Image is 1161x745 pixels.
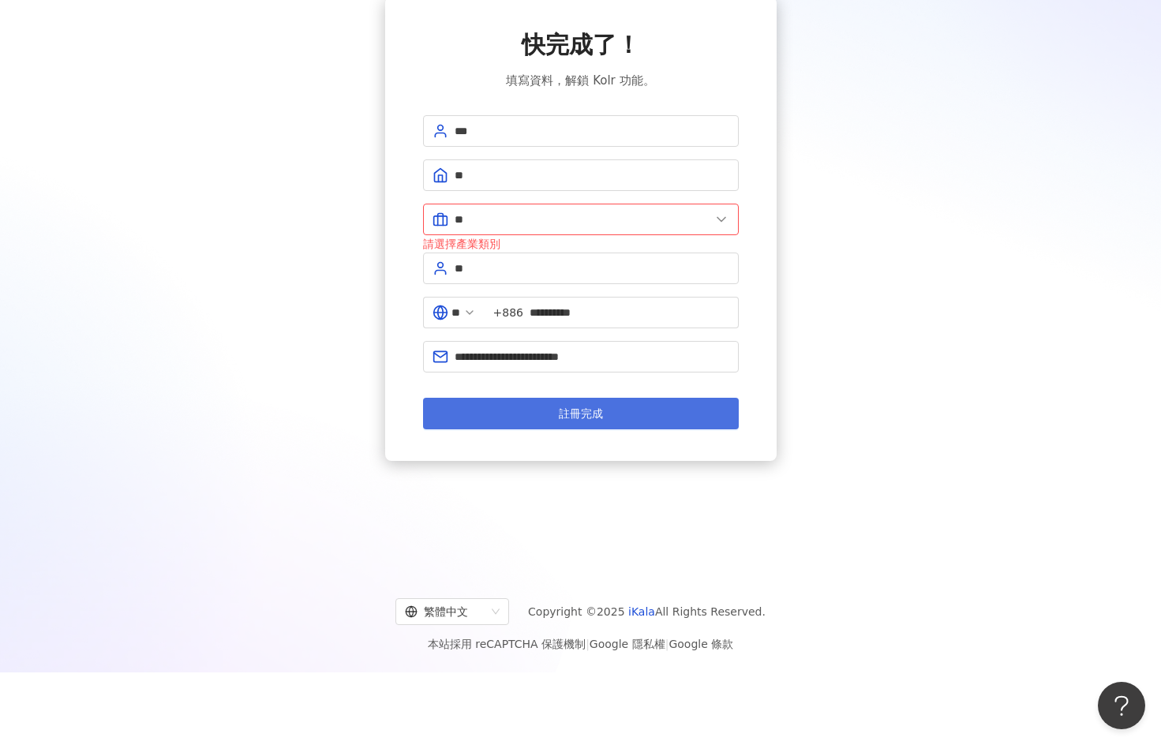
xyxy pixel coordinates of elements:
span: 註冊完成 [559,407,603,420]
div: 繁體中文 [405,599,485,624]
span: | [586,638,590,650]
a: Google 隱私權 [590,638,665,650]
span: | [665,638,669,650]
span: Copyright © 2025 All Rights Reserved. [528,602,766,621]
a: iKala [628,605,655,618]
iframe: Help Scout Beacon - Open [1098,682,1145,729]
span: +886 [493,304,523,321]
button: 註冊完成 [423,398,739,429]
div: 請選擇產業類別 [423,235,739,253]
span: 快完成了！ [522,28,640,62]
a: Google 條款 [669,638,733,650]
span: 本站採用 reCAPTCHA 保護機制 [428,635,733,653]
span: 填寫資料，解鎖 Kolr 功能。 [506,71,654,90]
